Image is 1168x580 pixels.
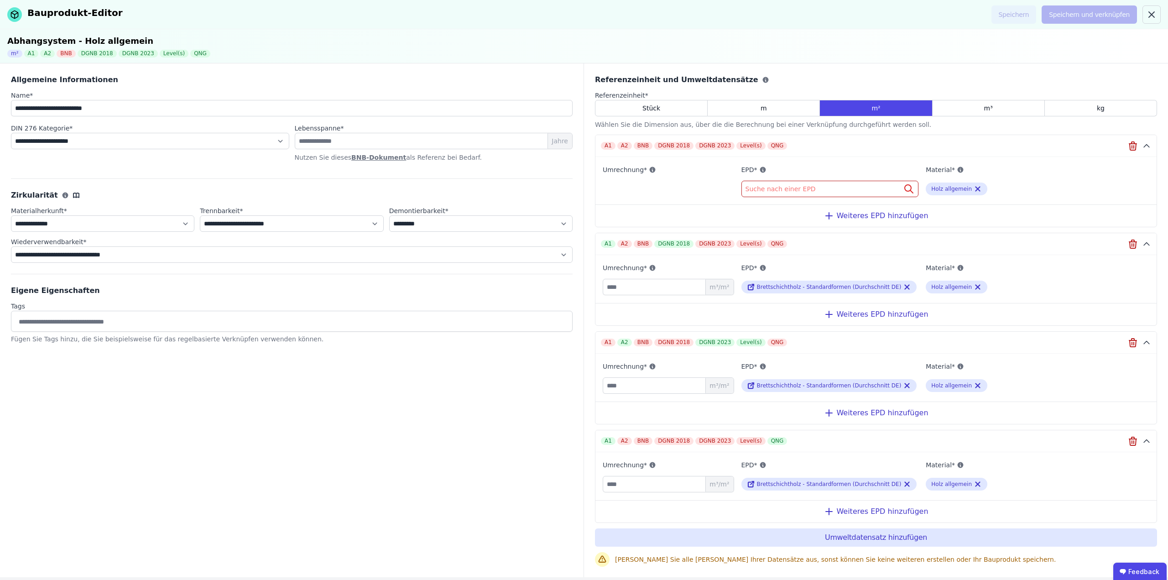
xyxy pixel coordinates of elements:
[119,50,158,57] div: DGNB 2023
[617,142,632,150] div: A2
[601,339,615,346] div: A1
[27,6,123,19] div: Bauprodukt-Editor
[634,240,652,248] div: BNB
[1042,5,1137,24] button: Speichern und verknüpfen
[24,50,39,57] div: A1
[595,135,1157,157] button: A1A2BNBDGNB 2018DGNB 2023Level(s)QNG
[389,206,573,215] label: audits.requiredField
[871,104,880,113] span: m²
[757,382,902,389] span: Brettschichtholz - Standardformen (Durchschnitt DE)
[595,402,1157,424] div: Weiteres EPD hinzufügen
[595,233,1157,255] button: A1A2BNBDGNB 2018DGNB 2023Level(s)QNG
[931,185,972,193] div: Holz allgemein
[40,50,55,57] div: A2
[57,50,75,57] div: BNB
[11,302,573,311] label: Tags
[11,334,573,344] div: Fügen Sie Tags hinzu, die Sie beispielsweise für das regelbasierte Verknüpfen verwenden können.
[984,104,993,113] span: m³
[595,91,1157,100] label: audits.requiredField
[634,142,652,150] div: BNB
[603,164,734,175] label: Umrechnung*
[615,555,1157,564] div: [PERSON_NAME] Sie alle [PERSON_NAME] Ihrer Datensätze aus, sonst können Sie keine weiteren erstel...
[595,528,1157,547] button: Umweltdatensatz hinzufügen
[603,262,734,273] label: Umrechnung*
[595,500,1157,523] div: Weiteres EPD hinzufügen
[351,154,406,161] a: BNB-Dokument
[617,240,632,248] div: A2
[11,74,573,85] div: Allgemeine Informationen
[595,74,1157,85] div: Referenzeinheit und Umweltdatensätze
[746,184,818,193] span: Suche nach einer EPD
[926,164,1103,175] label: Material*
[736,437,765,445] div: Level(s)
[595,430,1157,452] button: A1A2BNBDGNB 2018DGNB 2023Level(s)QNG
[705,378,733,393] span: m³/m²
[767,437,787,445] div: QNG
[705,279,733,295] span: m³/m²
[931,382,972,389] div: Holz allgemein
[7,35,1161,47] div: Abhangsystem - Holz allgemein
[705,476,733,492] span: m³/m²
[736,339,765,346] div: Level(s)
[200,206,383,215] label: audits.requiredField
[603,361,734,372] label: Umrechnung*
[11,285,573,296] div: Eigene Eigenschaften
[617,339,632,346] div: A2
[190,50,210,57] div: QNG
[654,240,693,248] div: DGNB 2018
[926,361,1103,372] label: Material*
[601,437,615,445] div: A1
[11,91,33,100] label: audits.requiredField
[601,240,615,248] div: A1
[595,303,1157,325] div: Weiteres EPD hinzufügen
[11,124,289,133] label: audits.requiredField
[634,437,652,445] div: BNB
[991,5,1037,24] button: Speichern
[11,190,573,201] div: Zirkularität
[767,339,787,346] div: QNG
[295,124,344,133] label: audits.requiredField
[695,142,735,150] div: DGNB 2023
[757,481,902,487] span: Brettschichtholz - Standardformen (Durchschnitt DE)
[931,283,972,291] div: Holz allgemein
[1097,104,1105,113] span: kg
[654,142,693,150] div: DGNB 2018
[7,50,22,57] div: m²
[654,437,693,445] div: DGNB 2018
[926,262,1103,273] label: Material*
[595,204,1157,227] div: Weiteres EPD hinzufügen
[617,437,632,445] div: A2
[634,339,652,346] div: BNB
[11,237,573,246] label: audits.requiredField
[695,437,735,445] div: DGNB 2023
[642,104,660,113] span: Stück
[931,481,972,488] div: Holz allgemein
[603,460,734,470] label: Umrechnung*
[654,339,693,346] div: DGNB 2018
[757,284,902,290] span: Brettschichtholz - Standardformen (Durchschnitt DE)
[595,120,1157,129] div: Wählen Sie die Dimension aus, über die die Berechnung bei einer Verknüpfung durchgeführt werden s...
[547,133,572,149] span: Jahre
[761,104,767,113] span: m
[595,332,1157,354] button: A1A2BNBDGNB 2018DGNB 2023Level(s)QNG
[11,206,194,215] label: audits.requiredField
[736,142,765,150] div: Level(s)
[736,240,765,248] div: Level(s)
[695,240,735,248] div: DGNB 2023
[767,240,787,248] div: QNG
[767,142,787,150] div: QNG
[160,50,188,57] div: Level(s)
[601,142,615,150] div: A1
[926,460,1103,470] label: Material*
[295,153,573,162] p: Nutzen Sie dieses als Referenz bei Bedarf.
[78,50,117,57] div: DGNB 2018
[695,339,735,346] div: DGNB 2023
